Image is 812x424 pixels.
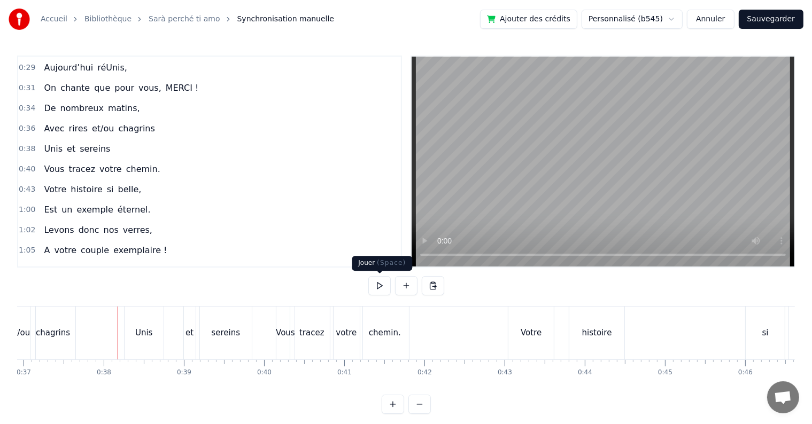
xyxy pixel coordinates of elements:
span: Papou [63,264,91,277]
span: On [43,82,57,94]
span: 0:40 [19,164,35,175]
div: 0:43 [498,368,512,377]
span: vous [157,264,180,277]
div: Vous [276,327,295,339]
span: Synchronisation manuelle [237,14,335,25]
span: pour [113,82,135,94]
span: si [106,183,115,195]
span: Avec [43,122,65,135]
span: très [207,264,226,277]
span: tracez [67,163,96,175]
span: Levons [43,224,75,236]
div: 0:44 [578,368,592,377]
div: Unis [135,327,152,339]
span: 0:43 [19,184,35,195]
span: histoire [69,183,104,195]
button: Ajouter des crédits [480,10,577,29]
span: matins, [107,102,141,114]
span: Vous [43,163,65,175]
span: éternel. [117,203,152,216]
span: Manou, [106,264,140,277]
span: 1:05 [19,245,35,256]
span: votre [98,163,123,175]
span: exemplaire ! [112,244,168,256]
div: et [185,327,194,339]
a: Ouvrir le chat [767,381,799,413]
span: 0:36 [19,123,35,134]
div: chemin. [369,327,401,339]
span: Unis [43,143,64,155]
span: et [94,264,104,277]
span: rires [68,122,89,135]
span: Allé [43,264,61,277]
span: nombreux [59,102,105,114]
img: youka [9,9,30,30]
span: très [228,264,246,277]
span: votre [53,244,78,256]
span: chante [59,82,91,94]
span: Votre [43,183,67,195]
span: chagrins [117,122,156,135]
span: exemple [75,203,114,216]
span: A [43,244,51,256]
div: Jouer [352,256,412,271]
span: et/ou [91,122,115,135]
div: si [762,327,769,339]
span: belle, [117,183,143,195]
a: Bibliothèque [84,14,132,25]
span: donc [78,224,100,236]
a: Accueil [41,14,67,25]
span: 1:09 [19,265,35,276]
span: un [60,203,73,216]
div: 0:41 [337,368,352,377]
div: sereins [211,327,240,339]
span: que [93,82,111,94]
span: 1:00 [19,205,35,215]
div: Votre [521,327,542,339]
span: ( Space ) [377,259,406,266]
button: Annuler [687,10,734,29]
span: Aujourd’hui [43,61,94,74]
button: Sauvegarder [739,10,803,29]
span: 0:34 [19,103,35,114]
span: fort [249,264,266,277]
div: chagrins [36,327,70,339]
span: sereins [79,143,111,155]
span: 0:38 [19,144,35,154]
span: on [142,264,155,277]
span: vous, [137,82,163,94]
nav: breadcrumb [41,14,334,25]
div: votre [336,327,357,339]
span: chemin. [125,163,161,175]
div: 0:40 [257,368,272,377]
div: et/ou [9,327,30,339]
span: 0:31 [19,83,35,93]
div: 0:42 [417,368,432,377]
span: De [43,102,57,114]
span: 1:02 [19,225,35,235]
span: verres, [122,224,153,236]
span: et [66,143,76,155]
span: Est [43,203,58,216]
span: nos [103,224,120,236]
div: 0:45 [658,368,672,377]
div: 0:38 [97,368,111,377]
div: 0:37 [17,368,31,377]
span: MERCI ! [165,82,200,94]
span: couple [80,244,110,256]
div: tracez [299,327,324,339]
div: 0:46 [738,368,753,377]
div: 0:39 [177,368,191,377]
div: histoire [582,327,612,339]
span: 0:29 [19,62,35,73]
span: réUnis, [96,61,128,74]
span: aime [182,264,205,277]
a: Sarà perché ti amo [149,14,220,25]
